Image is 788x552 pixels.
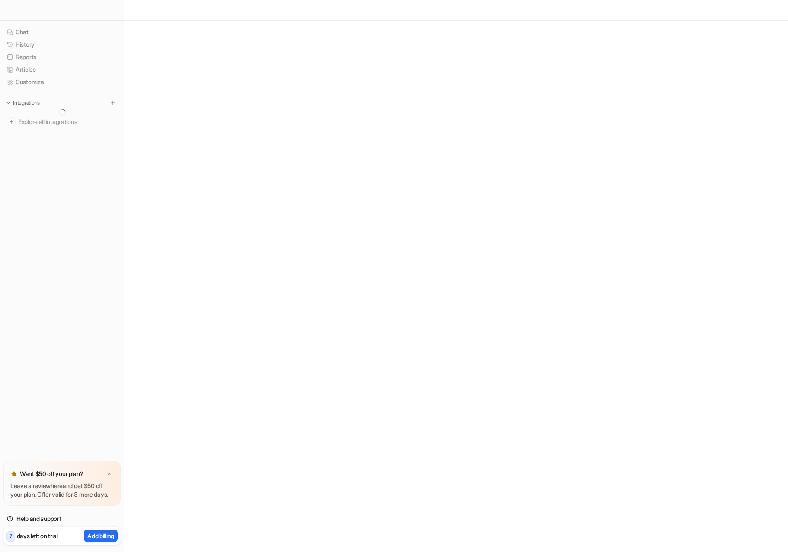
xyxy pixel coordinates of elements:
[3,116,121,128] a: Explore all integrations
[3,51,121,63] a: Reports
[84,530,118,542] button: Add billing
[17,531,58,540] p: days left on trial
[18,115,117,129] span: Explore all integrations
[3,98,42,107] button: Integrations
[3,38,121,51] a: History
[7,117,16,126] img: explore all integrations
[13,99,40,106] p: Integrations
[110,100,116,106] img: menu_add.svg
[3,63,121,76] a: Articles
[5,100,11,106] img: expand menu
[87,531,114,540] p: Add billing
[10,470,17,477] img: star
[107,471,112,477] img: x
[20,470,83,478] p: Want $50 off your plan?
[10,482,114,499] p: Leave a review and get $50 off your plan. Offer valid for 3 more days.
[3,76,121,88] a: Customize
[10,533,12,540] p: 7
[3,26,121,38] a: Chat
[3,513,121,525] a: Help and support
[51,482,63,489] a: here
